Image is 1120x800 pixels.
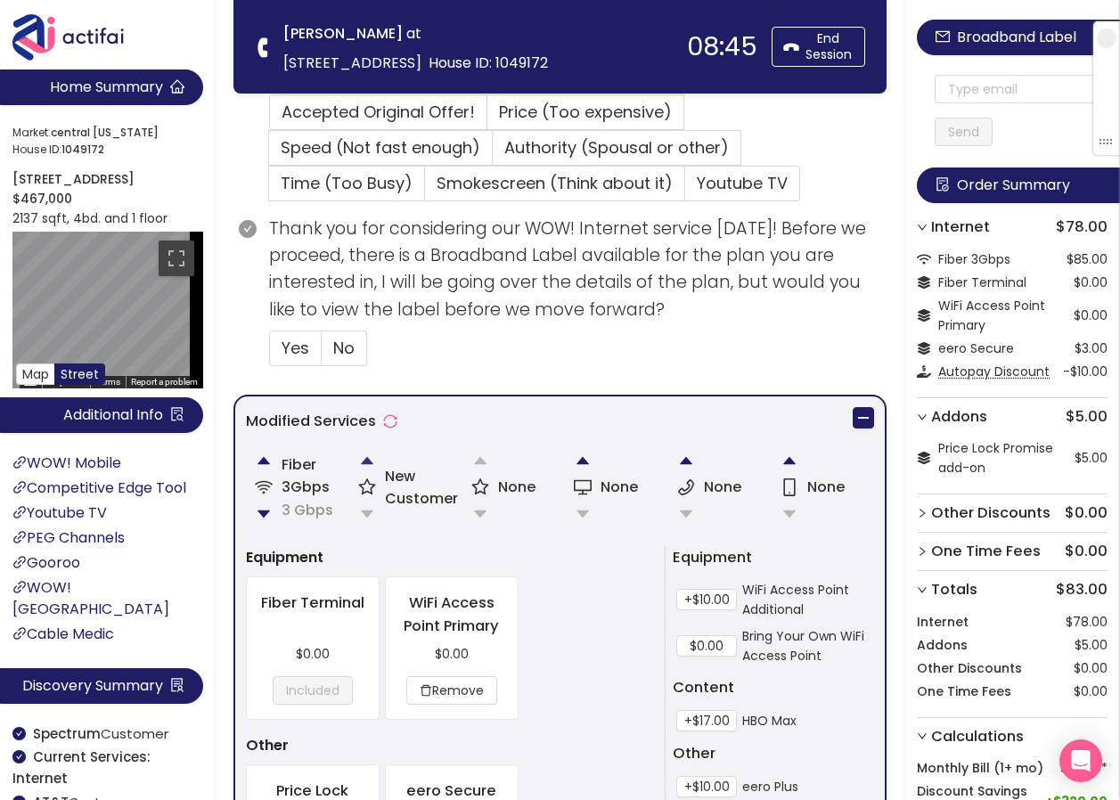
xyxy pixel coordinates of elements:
span: link [12,455,27,469]
strong: Addons [917,635,968,655]
span: mobile [781,478,798,496]
span: link [12,505,27,519]
span: at [STREET_ADDRESS] [283,23,421,73]
h3: $78.00 [931,216,1108,239]
span: None [498,476,535,498]
button: +$17.00 [676,710,737,731]
h3: $83.00 [931,578,1108,601]
span: right [917,508,928,518]
span: $0.00 [1074,273,1108,292]
h3: $5.00 [931,405,1108,429]
strong: Totals [931,578,977,601]
button: Remove [406,676,497,705]
span: $0.00 [1074,682,1108,701]
p: $0.00 [261,644,364,664]
span: link [12,580,27,594]
span: right [917,584,928,595]
strong: Other Discounts [931,502,1051,525]
span: right [917,412,928,422]
span: House ID: [12,142,198,159]
strong: Internet [931,216,990,239]
div: Totals$83.00 [917,571,1108,608]
img: Actifai Logo [12,14,141,61]
span: Fiber Terminal [938,273,1026,291]
span: link [12,480,27,494]
input: Type email [935,75,1108,103]
a: Terms (opens in new tab) [95,377,120,387]
span: $0.00 [1074,658,1108,678]
button: End Session [772,27,865,67]
div: Addons$5.00 [917,398,1108,436]
button: Order Summary [917,167,1120,203]
strong: Equipment [673,547,752,567]
span: eero Plus [742,777,798,796]
span: Market: [12,125,198,142]
span: check-circle [239,220,257,238]
div: 08:45 [687,34,757,60]
p: Thank you for considering our WOW! Internet service [DATE]! Before we proceed, there is a Broadba... [269,216,887,323]
a: PEG Channels [12,527,125,548]
a: Report a problem [131,377,198,387]
span: link [12,530,27,544]
span: Speed (Not fast enough) [281,136,480,159]
span: $0.00 [1074,306,1108,325]
span: wifi [255,478,273,496]
span: Customer [33,724,168,743]
a: Gooroo [12,552,80,573]
button: $0.00 [676,635,737,657]
span: Fiber 3Gbps [938,250,1010,268]
strong: One Time Fees [931,540,1041,563]
button: Toggle fullscreen view [159,241,194,276]
a: Youtube TV [12,502,107,523]
span: None [601,476,638,498]
a: WOW! Mobile [12,453,121,473]
span: star [471,478,489,496]
div: Calculations [917,718,1108,755]
strong: Addons [931,405,987,429]
span: Authority (Spousal or other) [504,136,729,159]
span: $85.00 [1067,249,1108,269]
span: None [807,476,845,498]
div: Street View [12,232,203,388]
strong: Modified Services [246,411,376,431]
span: WiFi Access Point Additional [742,580,871,619]
button: Broadband Label [917,20,1120,55]
strong: Internet [917,612,969,632]
span: Youtube TV [697,172,788,194]
div: Internet$78.00 [917,208,1108,246]
span: Accepted Original Offer! [282,101,475,123]
span: Yes [282,337,309,359]
div: Map [12,232,203,388]
span: link [12,555,27,569]
span: link [12,626,27,641]
span: Time (Too Busy) [281,172,413,194]
span: None [704,476,741,498]
span: 3 Gbps [282,500,333,520]
strong: $467,000 [12,190,72,208]
span: star [358,478,376,496]
strong: central [US_STATE] [51,125,159,140]
strong: 1049172 [61,142,104,157]
span: desktop [574,478,592,496]
strong: Monthly Bill (1+ mo) [917,758,1043,778]
span: New Customer [385,465,458,510]
h3: $0.00 [931,540,1108,563]
span: check-circle [12,750,26,763]
span: WiFi Access Point Primary [938,297,1045,334]
strong: [STREET_ADDRESS] [12,170,135,188]
a: WOW! [GEOGRAPHIC_DATA] [12,577,169,619]
span: Fiber 3Gbps [282,453,345,520]
button: Send [935,118,993,146]
strong: WiFi Access Point Primary [404,592,499,636]
span: $5.00 [1075,448,1108,468]
div: One Time Fees$0.00 [917,533,1108,570]
span: check-circle [12,727,26,740]
span: House ID: 1049172 [429,53,548,73]
a: Cable Medic [12,624,114,644]
span: -$10.00 [1063,362,1108,381]
span: right [917,731,928,741]
span: Bring Your Own WiFi Access Point [742,626,871,665]
span: Map [22,365,49,383]
span: right [917,222,928,233]
span: eero Secure [938,339,1014,357]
